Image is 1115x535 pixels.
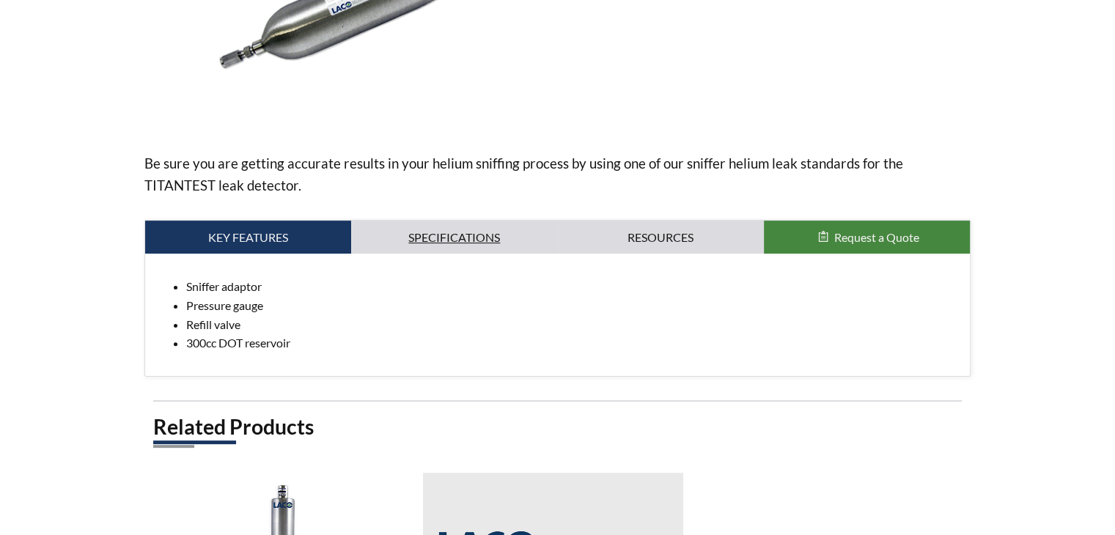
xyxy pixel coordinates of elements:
li: Refill valve [186,315,959,334]
p: Be sure you are getting accurate results in your helium sniffing process by using one of our snif... [144,152,971,196]
h2: Related Products [153,413,963,440]
span: Request a Quote [834,230,919,244]
li: Pressure gauge [186,296,959,315]
button: Request a Quote [764,221,970,254]
a: Specifications [351,221,557,254]
a: Resources [558,221,764,254]
li: Sniffer adaptor [186,277,959,296]
a: Key Features [145,221,351,254]
li: 300cc DOT reservoir [186,333,959,353]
